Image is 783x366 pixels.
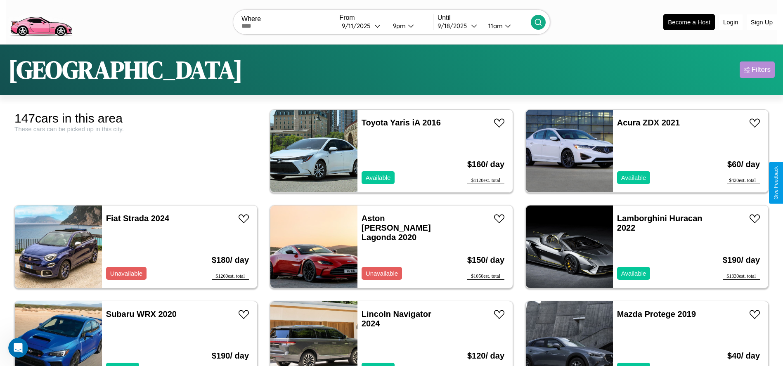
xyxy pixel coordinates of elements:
[8,53,243,87] h1: [GEOGRAPHIC_DATA]
[106,309,177,319] a: Subaru WRX 2020
[740,61,775,78] button: Filters
[482,21,531,30] button: 11am
[362,214,431,242] a: Aston [PERSON_NAME] Lagonda 2020
[389,22,408,30] div: 9pm
[617,118,680,127] a: Acura ZDX 2021
[723,247,760,273] h3: $ 190 / day
[366,268,398,279] p: Unavailable
[212,273,249,280] div: $ 1260 est. total
[723,273,760,280] div: $ 1330 est. total
[663,14,715,30] button: Become a Host
[362,118,441,127] a: Toyota Yaris iA 2016
[467,151,504,177] h3: $ 160 / day
[467,273,504,280] div: $ 1050 est. total
[14,125,258,132] div: These cars can be picked up in this city.
[241,15,335,23] label: Where
[727,151,760,177] h3: $ 60 / day
[6,4,76,38] img: logo
[342,22,374,30] div: 9 / 11 / 2025
[773,166,779,200] div: Give Feedback
[438,14,531,21] label: Until
[110,268,142,279] p: Unavailable
[719,14,743,30] button: Login
[8,338,28,358] iframe: Intercom live chat
[617,214,703,232] a: Lamborghini Huracan 2022
[621,268,646,279] p: Available
[386,21,433,30] button: 9pm
[339,21,386,30] button: 9/11/2025
[212,247,249,273] h3: $ 180 / day
[362,309,431,328] a: Lincoln Navigator 2024
[14,111,258,125] div: 147 cars in this area
[339,14,433,21] label: From
[617,309,696,319] a: Mazda Protege 2019
[484,22,505,30] div: 11am
[747,14,777,30] button: Sign Up
[752,66,771,74] div: Filters
[467,247,504,273] h3: $ 150 / day
[621,172,646,183] p: Available
[106,214,169,223] a: Fiat Strada 2024
[366,172,391,183] p: Available
[467,177,504,184] div: $ 1120 est. total
[727,177,760,184] div: $ 420 est. total
[438,22,471,30] div: 9 / 18 / 2025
